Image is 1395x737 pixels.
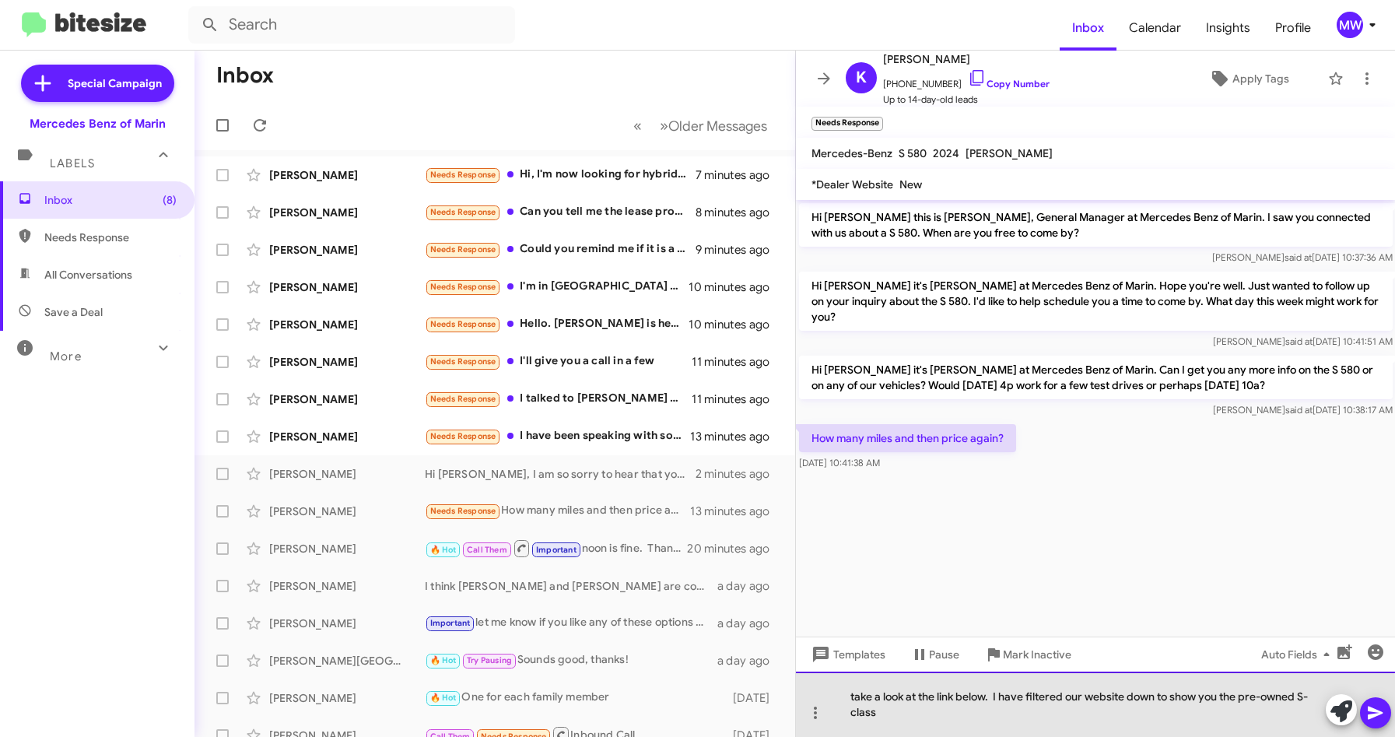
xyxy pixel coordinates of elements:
span: Important [536,545,577,555]
div: let me know if you like any of these options and I'm happy to personally work with you. [425,614,717,632]
span: Mark Inactive [1003,640,1071,669]
span: Older Messages [668,118,767,135]
div: I'm in [GEOGRAPHIC_DATA] , could we talk on the phone ? [425,278,689,296]
div: [PERSON_NAME] [269,578,425,594]
span: (8) [163,192,177,208]
button: Pause [898,640,972,669]
a: Calendar [1116,5,1193,51]
div: [PERSON_NAME][GEOGRAPHIC_DATA] [269,653,425,669]
span: All Conversations [44,267,132,283]
div: 11 minutes ago [692,354,782,370]
p: Hi [PERSON_NAME] this is [PERSON_NAME], General Manager at Mercedes Benz of Marin. I saw you conn... [799,203,1393,247]
span: Important [430,618,471,628]
span: [PHONE_NUMBER] [883,68,1050,92]
button: Apply Tags [1176,65,1320,93]
span: [DATE] 10:41:38 AM [799,457,880,469]
div: a day ago [717,578,783,594]
button: Mark Inactive [972,640,1084,669]
h1: Inbox [216,63,274,88]
div: 13 minutes ago [690,504,782,519]
span: Special Campaign [68,75,162,91]
span: K [856,65,867,90]
div: [PERSON_NAME] [269,354,425,370]
span: [PERSON_NAME] [883,50,1050,68]
span: Save a Deal [44,304,103,320]
div: Hi, I'm now looking for hybrid cars [425,166,696,184]
span: Needs Response [430,506,496,516]
span: Mercedes-Benz [811,146,892,160]
span: Pause [929,640,959,669]
span: S 580 [899,146,927,160]
div: [PERSON_NAME] [269,205,425,220]
span: said at [1284,251,1311,263]
div: 7 minutes ago [696,167,783,183]
div: Hello. [PERSON_NAME] is helping me right now. Thanks for contacting me. [425,315,689,333]
span: Needs Response [430,282,496,292]
span: Auto Fields [1261,640,1336,669]
div: Could you remind me if it is a V6 or V8? [425,240,696,258]
div: [PERSON_NAME] [269,391,425,407]
small: Needs Response [811,117,883,131]
div: I talked to [PERSON_NAME] and we could not Agree on a price on the Maybach I have trades that I n... [425,390,692,408]
div: Mercedes Benz of Marin [30,116,166,132]
div: [PERSON_NAME] [269,466,425,482]
div: 20 minutes ago [689,541,783,556]
a: Insights [1193,5,1263,51]
div: MW [1337,12,1363,38]
div: Can you tell me the lease process for GLE hybrid [425,203,696,221]
button: Auto Fields [1249,640,1348,669]
a: Special Campaign [21,65,174,102]
button: Next [650,110,776,142]
span: *Dealer Website [811,177,893,191]
span: [PERSON_NAME] [DATE] 10:41:51 AM [1212,335,1392,347]
button: Previous [624,110,651,142]
span: Needs Response [430,244,496,254]
a: Profile [1263,5,1323,51]
div: 10 minutes ago [689,279,783,295]
span: Labels [50,156,95,170]
span: » [660,116,668,135]
div: noon is fine. Thanks [425,539,689,558]
span: [PERSON_NAME] [966,146,1053,160]
span: Needs Response [44,230,177,245]
div: I think [PERSON_NAME] and [PERSON_NAME] are confused about what car you want numbers on. Do you w... [425,578,717,594]
span: 🔥 Hot [430,693,457,703]
span: Up to 14-day-old leads [883,92,1050,107]
p: How many miles and then price again? [799,424,1016,452]
div: 10 minutes ago [689,317,783,332]
span: said at [1285,335,1312,347]
div: [PERSON_NAME] [269,504,425,519]
div: [PERSON_NAME] [269,690,425,706]
span: New [899,177,922,191]
span: [PERSON_NAME] [DATE] 10:38:17 AM [1212,404,1392,416]
span: « [633,116,642,135]
span: Needs Response [430,356,496,367]
div: [PERSON_NAME] [269,317,425,332]
span: Templates [808,640,885,669]
div: One for each family member [425,689,727,707]
div: [PERSON_NAME] [269,242,425,258]
div: a day ago [717,653,783,669]
span: Inbox [44,192,177,208]
input: Search [188,6,515,44]
div: [DATE] [727,690,782,706]
span: [PERSON_NAME] [DATE] 10:37:36 AM [1211,251,1392,263]
span: 🔥 Hot [430,545,457,555]
span: Apply Tags [1232,65,1289,93]
div: Hi [PERSON_NAME], I am so sorry to hear that your experience was not on par and frankly, below ou... [425,466,696,482]
a: Copy Number [968,78,1050,89]
span: More [50,349,82,363]
span: Try Pausing [467,655,512,665]
nav: Page navigation example [625,110,776,142]
div: 2 minutes ago [696,466,783,482]
div: a day ago [717,616,783,631]
div: How many miles and then price again? [425,502,690,520]
div: I have been speaking with someone about it. We have already looked at it [DATE]. The ck engine li... [425,427,690,445]
a: Inbox [1060,5,1116,51]
span: Needs Response [430,431,496,441]
span: Call Them [467,545,507,555]
div: [PERSON_NAME] [269,279,425,295]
